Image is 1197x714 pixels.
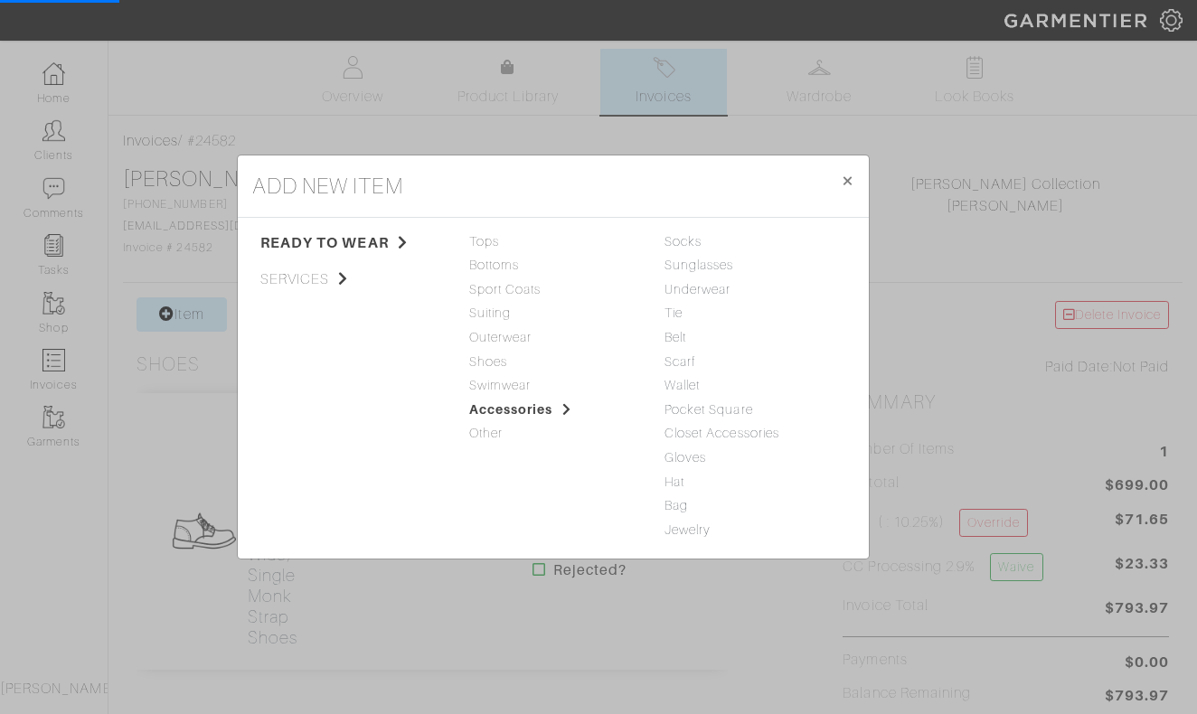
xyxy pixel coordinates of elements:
a: Hat [664,474,684,489]
a: Pocket Square [664,402,753,417]
span: × [841,168,854,193]
a: Sunglasses [664,258,734,272]
span: Swimwear [469,376,637,396]
span: Shoes [469,352,637,372]
span: Outerwear [469,328,637,348]
a: Tie [664,305,683,320]
span: ready to wear [260,232,442,254]
span: Accessories [469,400,637,420]
a: Wallet [664,378,700,392]
span: Tops [469,232,637,252]
a: Socks [664,234,702,249]
h4: add new item [252,170,403,202]
a: Jewelry [664,522,711,537]
a: Belt [664,330,686,344]
a: Underwear [664,282,730,296]
span: Other [469,424,637,444]
span: Bottoms [469,256,637,276]
a: Closet Accessories [664,426,779,440]
span: services [260,268,442,290]
a: Bag [664,498,688,512]
a: Scarf [664,354,695,369]
span: Suiting [469,304,637,324]
span: Sport Coats [469,280,637,300]
a: Gloves [664,450,706,465]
